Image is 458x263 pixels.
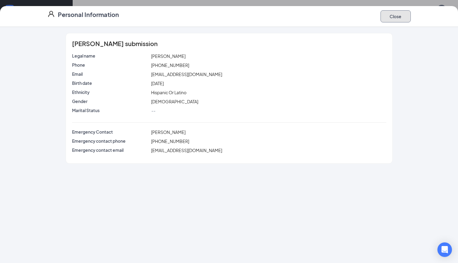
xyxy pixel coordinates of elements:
[72,138,149,144] p: Emergency contact phone
[151,62,189,68] span: [PHONE_NUMBER]
[151,138,189,144] span: [PHONE_NUMBER]
[72,147,149,153] p: Emergency contact email
[151,108,155,113] span: --
[151,90,186,95] span: Hispanic Or Latino
[72,71,149,77] p: Email
[72,129,149,135] p: Emergency Contact
[72,62,149,68] p: Phone
[72,80,149,86] p: Birth date
[151,72,222,77] span: [EMAIL_ADDRESS][DOMAIN_NAME]
[72,41,158,47] span: [PERSON_NAME] submission
[151,81,164,86] span: [DATE]
[151,129,186,135] span: [PERSON_NAME]
[381,10,411,22] button: Close
[437,242,452,257] div: Open Intercom Messenger
[72,98,149,104] p: Gender
[151,53,186,59] span: [PERSON_NAME]
[151,148,222,153] span: [EMAIL_ADDRESS][DOMAIN_NAME]
[151,99,198,104] span: [DEMOGRAPHIC_DATA]
[72,53,149,59] p: Legal name
[72,107,149,113] p: Marital Status
[48,10,55,18] svg: User
[72,89,149,95] p: Ethnicity
[58,10,119,19] h4: Personal Information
